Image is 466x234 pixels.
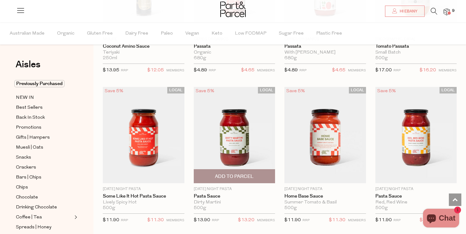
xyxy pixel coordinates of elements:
span: $11.30 [329,216,345,224]
span: $13.95 [103,68,119,73]
span: Gluten Free [87,23,113,45]
a: Spreads | Honey [16,223,73,231]
span: $17.00 [375,68,392,73]
small: MEMBERS [166,219,184,222]
button: Add To Parcel [194,169,275,183]
span: Crackers [16,164,36,171]
span: 250ml [103,55,117,61]
span: Previously Purchased [14,80,64,87]
span: $16.20 [420,66,436,74]
a: Promotions [16,124,73,131]
small: RRP [393,219,401,222]
a: Previously Purchased [16,80,73,88]
span: Spreads | Honey [16,224,51,231]
small: RRP [393,69,401,72]
span: Chips [16,184,28,191]
span: Muesli | Oats [16,144,43,151]
img: Pasta Sauce [375,87,457,183]
span: Coffee | Tea [16,214,42,221]
span: Promotions [16,124,41,131]
img: Home Base Sauce [284,87,366,183]
span: $4.65 [241,66,254,74]
a: NEW IN [16,94,73,102]
small: RRP [209,69,216,72]
a: Crackers [16,164,73,171]
div: Small Batch [375,50,457,55]
small: RRP [302,219,310,222]
a: Tomato Passata [375,44,457,49]
a: Aisles [16,60,40,75]
span: Plastic Free [316,23,342,45]
p: [DATE] Night Pasta [103,186,184,192]
span: LOCAL [440,87,457,93]
span: $13.20 [238,216,254,224]
div: Lively Spicy Hot [103,200,184,205]
span: $12.05 [147,66,164,74]
button: Expand/Collapse Coffee | Tea [73,213,77,221]
a: Bars | Chips [16,174,73,181]
span: Back In Stock [16,114,45,122]
span: Drinking Chocolate [16,204,57,211]
span: Hi Ebany [398,9,417,14]
span: $4.65 [332,66,345,74]
img: Part&Parcel [220,2,246,17]
a: Hi Ebany [385,6,425,17]
span: $11.90 [375,218,392,222]
a: Back In Stock [16,114,73,122]
span: $13.90 [194,218,210,222]
span: Snacks [16,154,31,161]
a: Drinking Chocolate [16,203,73,211]
div: Teriyaki [103,50,184,55]
div: Save 5% [103,87,125,95]
span: Low FODMAP [235,23,266,45]
img: Pasta Sauce [194,87,275,183]
span: Australian Made [10,23,45,45]
a: Some Like it Hot Pasta Sauce [103,193,184,199]
span: $4.89 [194,68,207,73]
a: Coffee | Tea [16,213,73,221]
small: RRP [212,219,219,222]
small: MEMBERS [439,69,457,72]
span: Best Sellers [16,104,43,112]
span: Chocolate [16,194,38,201]
small: RRP [299,69,307,72]
div: Summer Tomato & Basil [284,200,366,205]
inbox-online-store-chat: Shopify online store chat [421,209,461,229]
span: 680g [284,55,297,61]
span: $11.30 [147,216,164,224]
a: Best Sellers [16,104,73,112]
span: Bars | Chips [16,174,41,181]
span: Dairy Free [125,23,148,45]
span: Organic [57,23,74,45]
div: Save 5% [284,87,307,95]
small: MEMBERS [348,69,366,72]
span: $4.89 [284,68,298,73]
span: 500g [375,205,388,211]
a: Snacks [16,154,73,161]
small: RRP [121,219,128,222]
span: $11.90 [284,218,301,222]
div: Save 5% [194,87,216,95]
span: 680g [194,55,206,61]
span: Keto [212,23,222,45]
a: Passata [194,44,275,49]
span: NEW IN [16,94,34,102]
small: RRP [121,69,128,72]
span: LOCAL [167,87,184,93]
span: $11.90 [103,218,119,222]
a: Pasta Sauce [375,193,457,199]
span: Paleo [161,23,173,45]
p: [DATE] Night Pasta [194,186,275,192]
a: Gifts | Hampers [16,134,73,141]
p: [DATE] Night Pasta [284,186,366,192]
span: 9 [450,8,456,14]
div: Red, Red Wine [375,200,457,205]
p: [DATE] Night Pasta [375,186,457,192]
span: 500g [284,205,297,211]
a: Passata [284,44,366,49]
a: Coconut Amino Sauce [103,44,184,49]
small: MEMBERS [257,69,275,72]
div: Save 5% [375,87,398,95]
a: Chips [16,184,73,191]
span: 500g [194,205,206,211]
